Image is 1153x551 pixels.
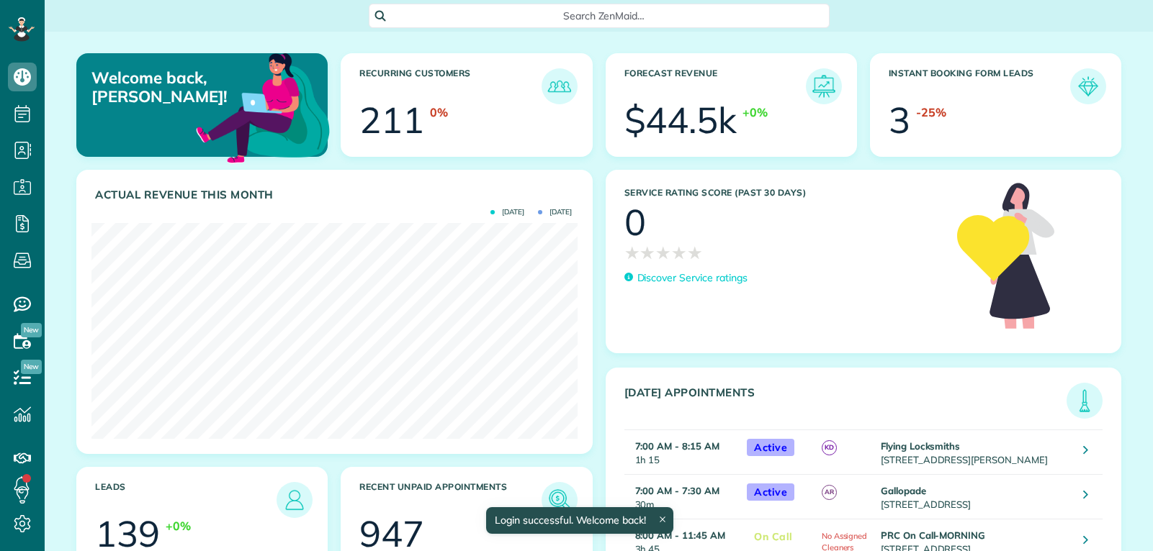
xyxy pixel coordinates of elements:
[538,209,572,216] span: [DATE]
[881,529,985,541] strong: PRC On Call-MORNING
[640,240,655,265] span: ★
[822,440,837,455] span: KD
[624,68,806,104] h3: Forecast Revenue
[430,104,448,121] div: 0%
[687,240,703,265] span: ★
[624,429,740,474] td: 1h 15
[359,102,424,138] div: 211
[624,386,1067,419] h3: [DATE] Appointments
[655,240,671,265] span: ★
[359,68,541,104] h3: Recurring Customers
[1074,72,1103,101] img: icon_form_leads-04211a6a04a5b2264e4ee56bc0799ec3eb69b7e499cbb523a139df1d13a81ae0.png
[635,485,719,496] strong: 7:00 AM - 7:30 AM
[877,474,1073,519] td: [STREET_ADDRESS]
[877,429,1073,474] td: [STREET_ADDRESS][PERSON_NAME]
[545,72,574,101] img: icon_recurring_customers-cf858462ba22bcd05b5a5880d41d6543d210077de5bb9ebc9590e49fd87d84ed.png
[486,507,673,534] div: Login successful. Welcome back!
[359,482,541,518] h3: Recent unpaid appointments
[881,485,926,496] strong: Gallopade
[624,270,748,286] a: Discover Service ratings
[21,360,42,374] span: New
[91,68,246,106] p: Welcome back, [PERSON_NAME]!
[747,528,800,546] span: On Call
[490,209,524,216] span: [DATE]
[166,518,191,534] div: +0%
[624,474,740,519] td: 30m
[1070,386,1099,415] img: icon_todays_appointments-901f7ab196bb0bea1936b74009e4eb5ffbc2d2711fa7634e0d609ed5ef32b18b.png
[743,104,768,121] div: +0%
[889,68,1070,104] h3: Instant Booking Form Leads
[635,529,725,541] strong: 8:00 AM - 11:45 AM
[95,188,578,201] h3: Actual Revenue this month
[916,104,946,121] div: -25%
[747,483,794,501] span: Active
[95,482,277,518] h3: Leads
[671,240,687,265] span: ★
[193,37,333,176] img: dashboard_welcome-42a62b7d889689a78055ac9021e634bf52bae3f8056760290aed330b23ab8690.png
[635,440,719,452] strong: 7:00 AM - 8:15 AM
[624,188,943,198] h3: Service Rating score (past 30 days)
[624,204,646,240] div: 0
[747,439,794,457] span: Active
[280,486,309,514] img: icon_leads-1bed01f49abd5b7fead27621c3d59655bb73ed531f8eeb49469d10e621d6b896.png
[545,486,574,514] img: icon_unpaid_appointments-47b8ce3997adf2238b356f14209ab4cced10bd1f174958f3ca8f1d0dd7fffeee.png
[809,72,838,101] img: icon_forecast_revenue-8c13a41c7ed35a8dcfafea3cbb826a0462acb37728057bba2d056411b612bbbe.png
[21,323,42,337] span: New
[624,102,737,138] div: $44.5k
[889,102,910,138] div: 3
[881,440,960,452] strong: Flying Locksmiths
[822,485,837,500] span: AR
[624,240,640,265] span: ★
[637,270,748,286] p: Discover Service ratings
